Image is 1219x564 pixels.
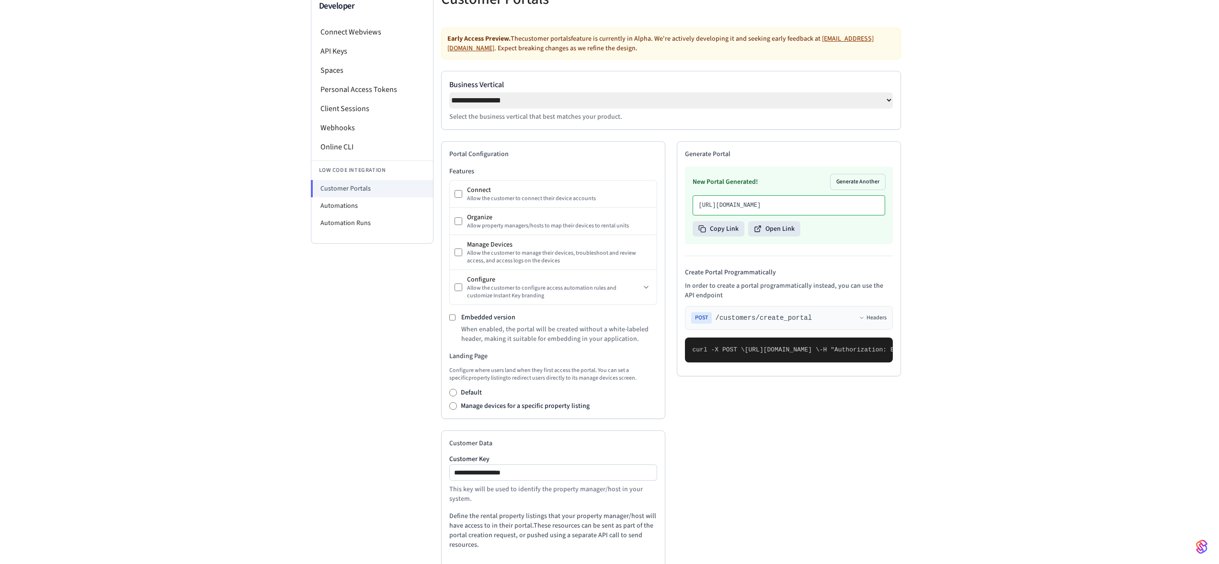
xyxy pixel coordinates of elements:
[311,160,433,180] li: Low Code Integration
[311,197,433,214] li: Automations
[467,213,652,222] div: Organize
[467,284,640,300] div: Allow the customer to configure access automation rules and customize Instant Key branding
[449,112,893,122] p: Select the business vertical that best matches your product.
[691,312,712,324] span: POST
[467,222,652,230] div: Allow property managers/hosts to map their devices to rental units
[311,137,433,157] li: Online CLI
[745,346,820,353] span: [URL][DOMAIN_NAME] \
[461,388,482,397] label: Default
[461,313,515,322] label: Embedded version
[449,439,657,448] h2: Customer Data
[311,23,433,42] li: Connect Webviews
[311,61,433,80] li: Spaces
[685,268,893,277] h4: Create Portal Programmatically
[449,485,657,504] p: This key will be used to identify the property manager/host in your system.
[449,149,657,159] h2: Portal Configuration
[311,214,433,232] li: Automation Runs
[311,42,433,61] li: API Keys
[449,511,657,550] p: Define the rental property listings that your property manager/host will have access to in their ...
[311,118,433,137] li: Webhooks
[467,195,652,203] div: Allow the customer to connect their device accounts
[831,174,885,190] button: Generate Another
[716,313,812,323] span: /customers/create_portal
[748,221,800,237] button: Open Link
[699,202,879,209] p: [URL][DOMAIN_NAME]
[311,80,433,99] li: Personal Access Tokens
[693,177,758,187] h3: New Portal Generated!
[447,34,874,53] a: [EMAIL_ADDRESS][DOMAIN_NAME]
[685,281,893,300] p: In order to create a portal programmatically instead, you can use the API endpoint
[467,240,652,249] div: Manage Devices
[447,34,511,44] strong: Early Access Preview.
[441,28,901,59] div: The customer portals feature is currently in Alpha. We're actively developing it and seeking earl...
[311,180,433,197] li: Customer Portals
[1196,539,1208,554] img: SeamLogoGradient.69752ec5.svg
[449,351,657,361] h3: Landing Page
[859,314,887,322] button: Headers
[693,346,745,353] span: curl -X POST \
[467,275,640,284] div: Configure
[449,167,657,176] h3: Features
[820,346,999,353] span: -H "Authorization: Bearer seam_api_key_123456" \
[449,367,657,382] p: Configure where users land when they first access the portal. You can set a specific property lis...
[467,249,652,265] div: Allow the customer to manage their devices, troubleshoot and review access, and access logs on th...
[311,99,433,118] li: Client Sessions
[693,221,744,237] button: Copy Link
[461,401,590,411] label: Manage devices for a specific property listing
[461,325,657,344] p: When enabled, the portal will be created without a white-labeled header, making it suitable for e...
[467,185,652,195] div: Connect
[449,456,657,462] label: Customer Key
[449,79,893,90] label: Business Vertical
[685,149,893,159] h2: Generate Portal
